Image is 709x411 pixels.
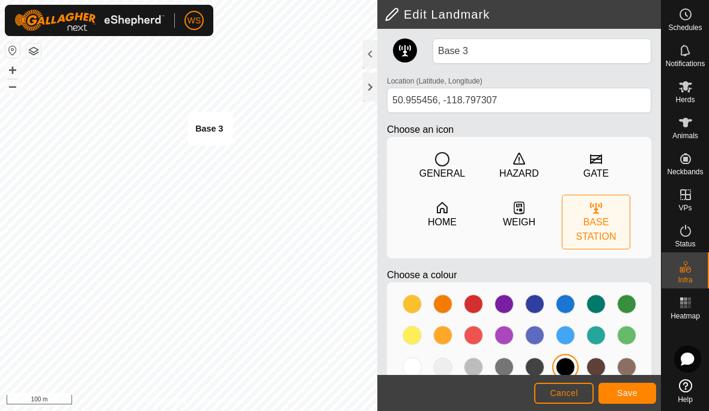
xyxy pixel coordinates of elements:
button: – [5,79,20,93]
span: Help [678,396,693,403]
button: Reset Map [5,43,20,58]
span: VPs [678,204,692,212]
span: Heatmap [671,312,700,320]
a: Privacy Policy [141,395,186,406]
p: Choose a colour [387,268,651,282]
span: WS [187,14,201,27]
div: BASE STATION [562,215,630,244]
span: Status [675,240,695,248]
div: HAZARD [499,166,539,181]
a: Contact Us [201,395,236,406]
span: Cancel [550,388,578,398]
span: Infra [678,276,692,284]
div: Base 3 [195,121,223,136]
div: WEIGH [503,215,535,230]
span: Herds [675,96,695,103]
div: GENERAL [419,166,465,181]
span: Neckbands [667,168,703,175]
img: Gallagher Logo [14,10,165,31]
a: Help [662,374,709,408]
button: Map Layers [26,44,41,58]
p: Choose an icon [387,123,651,137]
button: Cancel [534,383,594,404]
button: Save [598,383,656,404]
label: Location (Latitude, Longitude) [387,76,482,87]
span: Animals [672,132,698,139]
button: + [5,63,20,78]
div: HOME [428,215,457,230]
h2: Edit Landmark [385,7,661,22]
span: Save [617,388,637,398]
div: GATE [583,166,609,181]
span: Schedules [668,24,702,31]
span: Notifications [666,60,705,67]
